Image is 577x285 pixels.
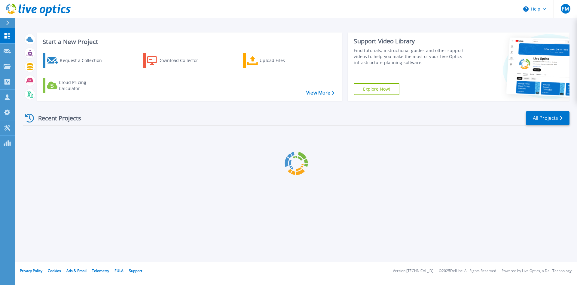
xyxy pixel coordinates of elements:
div: Recent Projects [23,111,89,125]
li: © 2025 Dell Inc. All Rights Reserved [439,269,496,273]
div: Upload Files [260,54,308,67]
div: Find tutorials, instructional guides and other support videos to help you make the most of your L... [354,48,467,66]
a: Cloud Pricing Calculator [43,78,110,93]
a: EULA [114,268,124,273]
a: Privacy Policy [20,268,42,273]
h3: Start a New Project [43,39,334,45]
li: Version: [TECHNICAL_ID] [393,269,433,273]
div: Cloud Pricing Calculator [59,79,107,91]
a: View More [306,90,334,96]
a: Ads & Email [66,268,87,273]
a: Telemetry [92,268,109,273]
li: Powered by Live Optics, a Dell Technology [502,269,572,273]
a: Cookies [48,268,61,273]
div: Support Video Library [354,37,467,45]
a: Upload Files [243,53,310,68]
a: Download Collector [143,53,210,68]
span: PM [562,6,569,11]
a: Support [129,268,142,273]
div: Request a Collection [60,54,108,67]
a: Request a Collection [43,53,110,68]
a: Explore Now! [354,83,399,95]
a: All Projects [526,111,569,125]
div: Download Collector [158,54,206,67]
